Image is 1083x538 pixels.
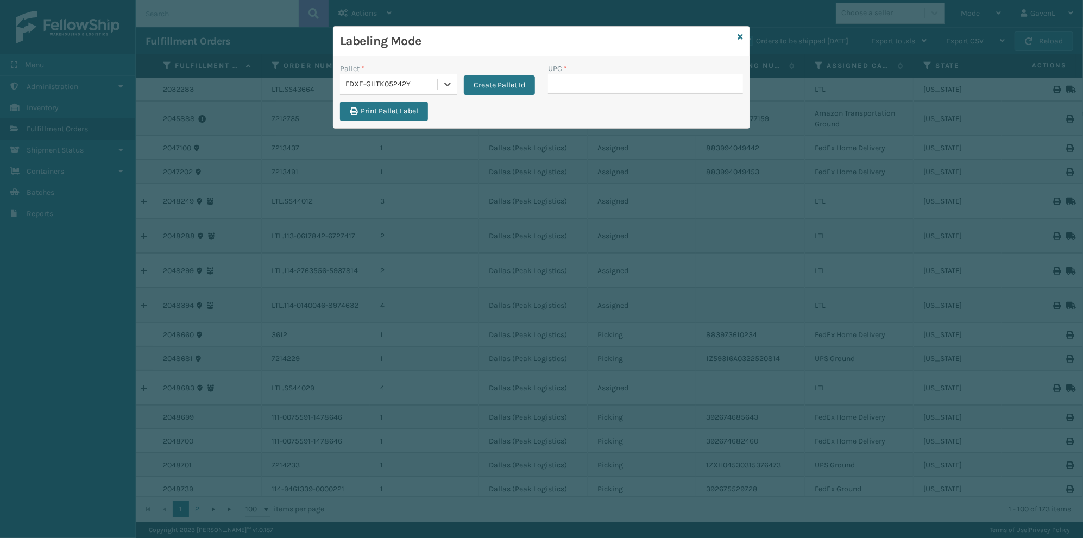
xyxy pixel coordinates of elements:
[345,79,438,90] div: FDXE-GHTK05242Y
[340,102,428,121] button: Print Pallet Label
[340,33,733,49] h3: Labeling Mode
[340,63,364,74] label: Pallet
[464,75,535,95] button: Create Pallet Id
[548,63,567,74] label: UPC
